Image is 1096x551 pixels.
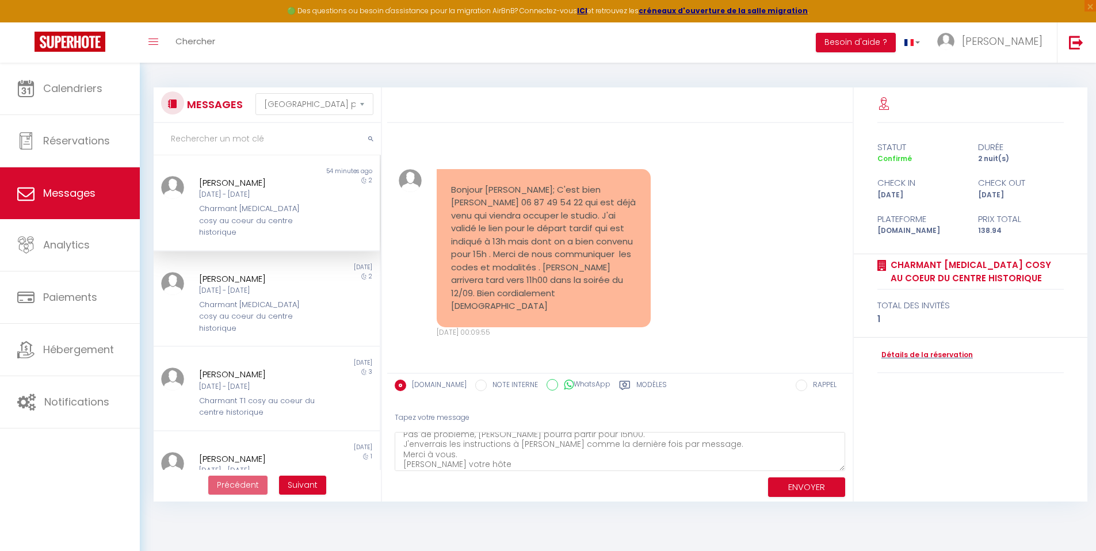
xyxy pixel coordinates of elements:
div: [DATE] 00:09:55 [437,327,651,338]
div: 54 minutes ago [266,167,379,176]
label: NOTE INTERNE [487,380,538,392]
div: [DATE] [266,443,379,452]
label: RAPPEL [807,380,837,392]
button: Next [279,476,326,495]
div: [PERSON_NAME] [199,272,316,286]
img: ... [161,176,184,199]
div: [PERSON_NAME] [199,368,316,381]
img: ... [937,33,954,50]
div: total des invités [877,299,1064,312]
span: 3 [369,368,372,376]
div: 138.94 [971,225,1071,236]
button: ENVOYER [768,477,845,498]
div: 1 [877,312,1064,326]
div: Charmant T1 cosy au coeur du centre historique [199,395,316,419]
h3: MESSAGES [184,91,243,117]
div: [DATE] [266,358,379,368]
div: [PERSON_NAME] [199,452,316,466]
div: [DATE] [266,263,379,272]
div: [DATE] - [DATE] [199,189,316,200]
label: Modèles [636,380,667,394]
span: 2 [369,272,372,281]
span: Précédent [217,479,259,491]
input: Rechercher un mot clé [154,123,381,155]
a: ICI [577,6,587,16]
span: Chercher [175,35,215,47]
div: Charmant [MEDICAL_DATA] cosy au coeur du centre historique [199,203,316,238]
img: Super Booking [35,32,105,52]
div: [PERSON_NAME] [199,176,316,190]
div: 2 nuit(s) [971,154,1071,164]
div: check out [971,176,1071,190]
img: ... [399,169,422,192]
label: WhatsApp [558,379,610,392]
a: Chercher [167,22,224,63]
span: Analytics [43,238,90,252]
div: [DOMAIN_NAME] [870,225,971,236]
img: ... [161,272,184,295]
div: Charmant [MEDICAL_DATA] cosy au coeur du centre historique [199,299,316,334]
div: [DATE] - [DATE] [199,285,316,296]
label: [DOMAIN_NAME] [406,380,467,392]
div: Prix total [971,212,1071,226]
a: Détails de la réservation [877,350,973,361]
div: durée [971,140,1071,154]
div: [DATE] [971,190,1071,201]
a: Charmant [MEDICAL_DATA] cosy au coeur du centre historique [887,258,1064,285]
img: logout [1069,35,1083,49]
img: ... [161,368,184,391]
button: Previous [208,476,268,495]
span: Hébergement [43,342,114,357]
span: [PERSON_NAME] [962,34,1042,48]
span: Réservations [43,133,110,148]
span: 2 [369,176,372,185]
div: [DATE] [870,190,971,201]
button: Besoin d'aide ? [816,33,896,52]
div: [DATE] - [DATE] [199,465,316,476]
div: Tapez votre message [395,404,845,432]
span: Paiements [43,290,97,304]
div: [DATE] - [DATE] [199,381,316,392]
div: statut [870,140,971,154]
button: Ouvrir le widget de chat LiveChat [9,5,44,39]
span: Notifications [44,395,109,409]
pre: Bonjour [PERSON_NAME]; C'est bien [PERSON_NAME] 06 87 49 54 22 qui est déjà venu qui viendra occu... [451,183,636,313]
img: ... [161,452,184,475]
div: check in [870,176,971,190]
a: créneaux d'ouverture de la salle migration [639,6,808,16]
span: Suivant [288,479,318,491]
span: 1 [371,452,372,461]
div: Plateforme [870,212,971,226]
span: Calendriers [43,81,102,95]
span: Messages [43,186,96,200]
span: Confirmé [877,154,912,163]
a: ... [PERSON_NAME] [929,22,1057,63]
